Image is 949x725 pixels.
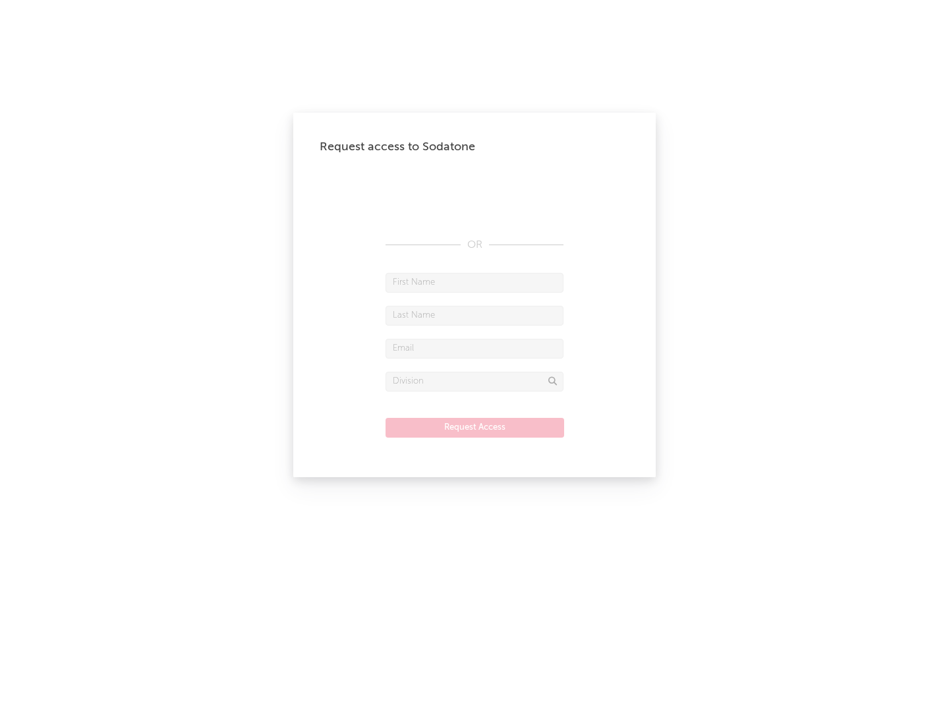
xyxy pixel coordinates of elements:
input: Last Name [386,306,563,326]
input: First Name [386,273,563,293]
input: Division [386,372,563,391]
div: Request access to Sodatone [320,139,629,155]
input: Email [386,339,563,359]
div: OR [386,237,563,253]
button: Request Access [386,418,564,438]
